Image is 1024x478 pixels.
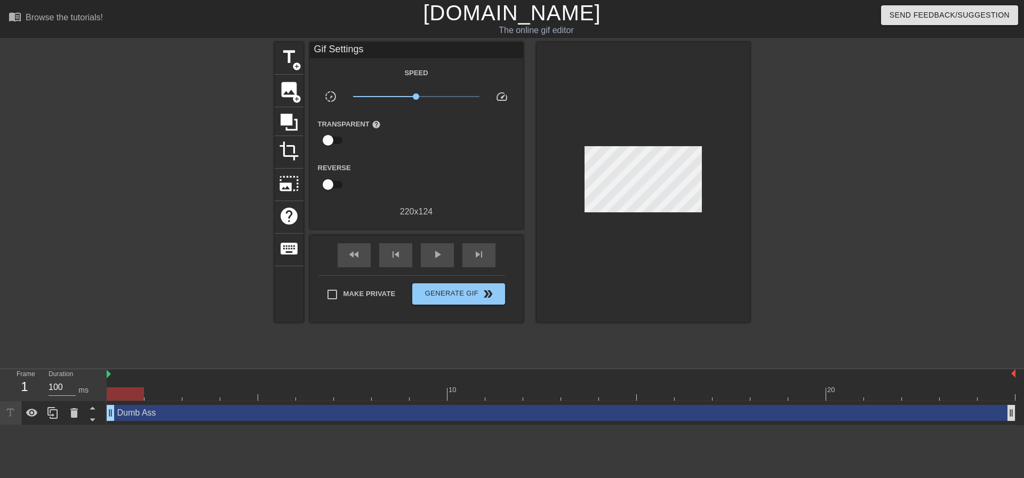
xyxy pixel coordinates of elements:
[292,62,301,71] span: add_circle
[292,94,301,103] span: add_circle
[423,1,601,25] a: [DOMAIN_NAME]
[347,24,726,37] div: The online gif editor
[279,238,299,259] span: keyboard
[827,385,837,395] div: 20
[318,119,381,130] label: Transparent
[49,371,73,378] label: Duration
[26,13,103,22] div: Browse the tutorials!
[279,79,299,100] span: image
[324,90,337,103] span: slow_motion_video
[482,288,494,300] span: double_arrow
[279,141,299,161] span: crop
[279,173,299,194] span: photo_size_select_large
[1011,369,1015,378] img: bound-end.png
[310,42,523,58] div: Gif Settings
[17,377,33,396] div: 1
[881,5,1018,25] button: Send Feedback/Suggestion
[389,248,402,261] span: skip_previous
[343,289,396,299] span: Make Private
[279,47,299,67] span: title
[310,205,523,218] div: 220 x 124
[449,385,458,395] div: 10
[372,120,381,129] span: help
[105,408,116,418] span: drag_handle
[404,68,428,78] label: Speed
[1006,408,1017,418] span: drag_handle
[318,163,351,173] label: Reverse
[9,10,21,23] span: menu_book
[9,10,103,27] a: Browse the tutorials!
[279,206,299,226] span: help
[417,288,500,300] span: Generate Gif
[412,283,505,305] button: Generate Gif
[9,369,41,400] div: Frame
[890,9,1010,22] span: Send Feedback/Suggestion
[431,248,444,261] span: play_arrow
[495,90,508,103] span: speed
[473,248,485,261] span: skip_next
[348,248,361,261] span: fast_rewind
[78,385,89,396] div: ms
